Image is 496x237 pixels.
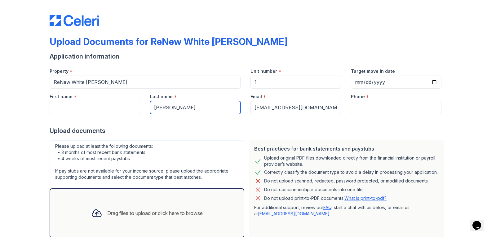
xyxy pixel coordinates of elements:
[50,68,69,74] label: Property
[470,212,490,231] iframe: chat widget
[50,126,446,135] div: Upload documents
[264,155,439,167] div: Upload original PDF files downloaded directly from the financial institution or payroll provider’...
[50,94,73,100] label: First name
[254,204,439,217] p: For additional support, review our , start a chat with us below, or email us at
[323,205,331,210] a: FAQ
[351,94,365,100] label: Phone
[250,68,277,74] label: Unit number
[258,211,330,216] a: [EMAIL_ADDRESS][DOMAIN_NAME]
[254,145,439,152] div: Best practices for bank statements and paystubs
[351,68,395,74] label: Target move in date
[264,195,387,201] p: Do not upload print-to-PDF documents.
[250,94,262,100] label: Email
[150,94,173,100] label: Last name
[50,140,244,183] div: Please upload at least the following documents: • 3 months of most recent bank statements • 4 wee...
[264,177,429,185] div: Do not upload scanned, redacted, password protected, or modified documents.
[107,209,203,217] div: Drag files to upload or click here to browse
[50,36,287,47] div: Upload Documents for ReNew White [PERSON_NAME]
[50,52,446,61] div: Application information
[264,186,364,193] div: Do not combine multiple documents into one file.
[344,195,387,201] a: What is print-to-pdf?
[50,15,99,26] img: CE_Logo_Blue-a8612792a0a2168367f1c8372b55b34899dd931a85d93a1a3d3e32e68fde9ad4.png
[264,169,438,176] div: Correctly classify the document type to avoid a delay in processing your application.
